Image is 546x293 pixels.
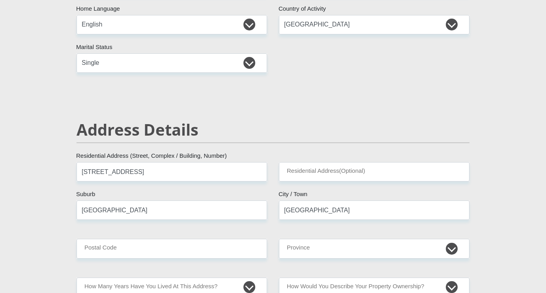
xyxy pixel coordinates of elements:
[279,239,469,258] select: Please Select a Province
[77,162,267,181] input: Valid residential address
[77,239,267,258] input: Postal Code
[279,162,469,181] input: Address line 2 (Optional)
[77,200,267,220] input: Suburb
[279,200,469,220] input: City
[77,120,469,139] h2: Address Details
